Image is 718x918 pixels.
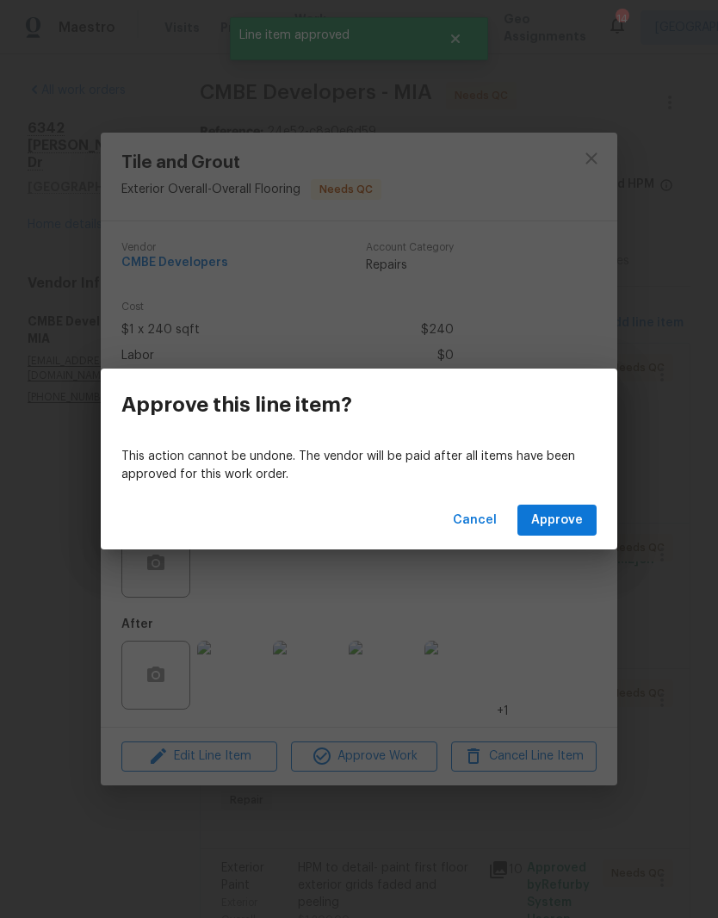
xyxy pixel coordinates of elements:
span: Cancel [453,510,497,531]
h3: Approve this line item? [121,393,352,417]
button: Approve [517,505,597,537]
p: This action cannot be undone. The vendor will be paid after all items have been approved for this... [121,448,597,484]
span: Approve [531,510,583,531]
button: Cancel [446,505,504,537]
